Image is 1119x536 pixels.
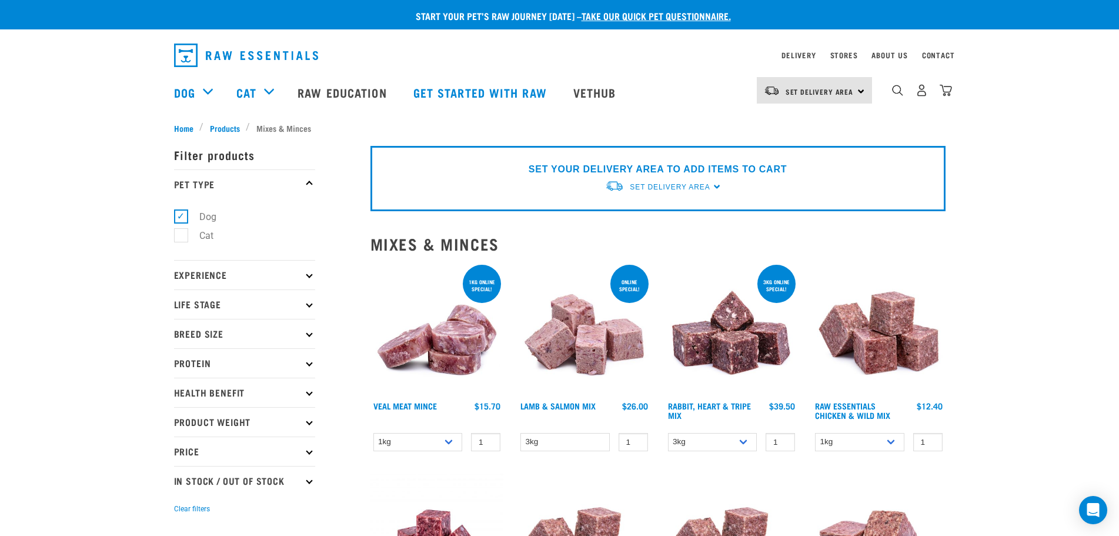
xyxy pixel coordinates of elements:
[373,404,437,408] a: Veal Meat Mince
[917,401,943,411] div: $12.40
[610,273,649,298] div: ONLINE SPECIAL!
[786,89,854,94] span: Set Delivery Area
[174,319,315,348] p: Breed Size
[1079,496,1107,524] div: Open Intercom Messenger
[174,407,315,437] p: Product Weight
[210,122,240,134] span: Products
[517,262,651,396] img: 1029 Lamb Salmon Mix 01
[174,84,195,101] a: Dog
[174,140,315,169] p: Filter products
[286,69,401,116] a: Raw Education
[174,348,315,378] p: Protein
[757,273,796,298] div: 3kg online special!
[812,262,946,396] img: Pile Of Cubed Chicken Wild Meat Mix
[174,169,315,199] p: Pet Type
[471,433,500,451] input: 1
[766,433,795,451] input: 1
[174,122,200,134] a: Home
[922,53,955,57] a: Contact
[165,39,955,72] nav: dropdown navigation
[236,84,256,101] a: Cat
[769,401,795,411] div: $39.50
[174,260,315,289] p: Experience
[203,122,246,134] a: Products
[475,401,500,411] div: $15.70
[764,85,780,96] img: van-moving.png
[622,401,648,411] div: $26.00
[174,466,315,495] p: In Stock / Out Of Stock
[174,122,946,134] nav: breadcrumbs
[830,53,858,57] a: Stores
[630,183,710,191] span: Set Delivery Area
[174,44,318,67] img: Raw Essentials Logo
[174,437,315,466] p: Price
[174,504,210,514] button: Clear filters
[520,404,596,408] a: Lamb & Salmon Mix
[913,433,943,451] input: 1
[370,262,504,396] img: 1160 Veal Meat Mince Medallions 01
[871,53,907,57] a: About Us
[815,404,890,417] a: Raw Essentials Chicken & Wild Mix
[181,228,218,243] label: Cat
[463,273,501,298] div: 1kg online special!
[529,162,787,177] p: SET YOUR DELIVERY AREA TO ADD ITEMS TO CART
[174,122,193,134] span: Home
[781,53,816,57] a: Delivery
[940,84,952,96] img: home-icon@2x.png
[892,85,903,96] img: home-icon-1@2x.png
[605,180,624,192] img: van-moving.png
[181,209,221,224] label: Dog
[665,262,799,396] img: 1175 Rabbit Heart Tripe Mix 01
[174,289,315,319] p: Life Stage
[582,13,731,18] a: take our quick pet questionnaire.
[619,433,648,451] input: 1
[668,404,751,417] a: Rabbit, Heart & Tripe Mix
[562,69,631,116] a: Vethub
[370,235,946,253] h2: Mixes & Minces
[916,84,928,96] img: user.png
[174,378,315,407] p: Health Benefit
[402,69,562,116] a: Get started with Raw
